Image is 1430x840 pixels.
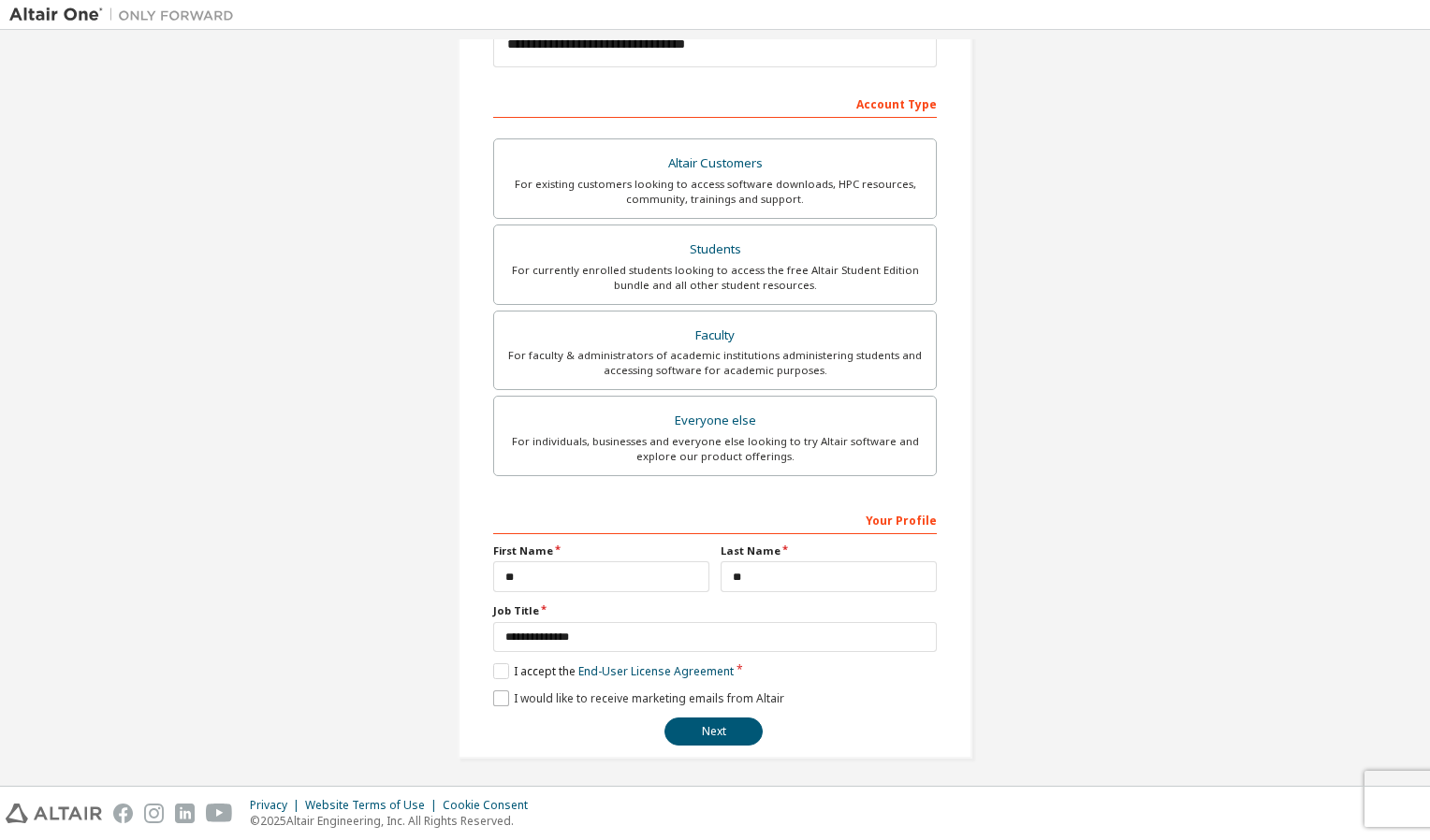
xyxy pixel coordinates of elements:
img: Altair One [9,6,243,24]
div: Altair Customers [505,151,925,177]
img: instagram.svg [144,804,164,823]
label: I would like to receive marketing emails from Altair [493,690,784,706]
div: For currently enrolled students looking to access the free Altair Student Edition bundle and all ... [505,263,925,293]
a: End-User License Agreement [578,663,734,679]
div: Faculty [505,323,925,349]
div: For existing customers looking to access software downloads, HPC resources, community, trainings ... [505,177,925,207]
label: First Name [493,543,709,558]
div: Website Terms of Use [305,798,443,813]
div: Privacy [250,798,305,813]
img: facebook.svg [113,804,133,823]
p: © 2025 Altair Engineering, Inc. All Rights Reserved. [250,813,539,829]
div: Everyone else [505,408,925,434]
div: Account Type [493,88,937,118]
button: Next [664,717,763,746]
img: youtube.svg [206,804,233,823]
label: I accept the [493,663,734,679]
label: Job Title [493,603,937,618]
div: Cookie Consent [443,798,539,813]
div: Your Profile [493,504,937,534]
div: Students [505,237,925,263]
div: For faculty & administrators of academic institutions administering students and accessing softwa... [505,348,925,378]
img: altair_logo.svg [6,804,102,823]
label: Last Name [721,543,937,558]
div: For individuals, businesses and everyone else looking to try Altair software and explore our prod... [505,434,925,464]
img: linkedin.svg [175,804,195,823]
